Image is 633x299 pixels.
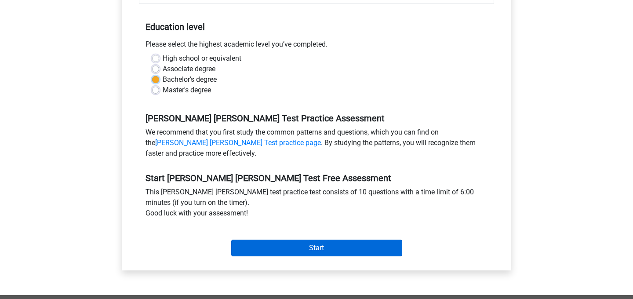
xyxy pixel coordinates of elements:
label: Associate degree [163,64,215,74]
a: [PERSON_NAME] [PERSON_NAME] Test practice page [155,139,321,147]
label: High school or equivalent [163,53,241,64]
label: Master's degree [163,85,211,95]
h5: [PERSON_NAME] [PERSON_NAME] Test Practice Assessment [146,113,487,124]
input: Start [231,240,402,256]
div: We recommend that you first study the common patterns and questions, which you can find on the . ... [139,127,494,162]
h5: Education level [146,18,487,36]
label: Bachelor's degree [163,74,217,85]
div: This [PERSON_NAME] [PERSON_NAME] test practice test consists of 10 questions with a time limit of... [139,187,494,222]
div: Please select the highest academic level you’ve completed. [139,39,494,53]
h5: Start [PERSON_NAME] [PERSON_NAME] Test Free Assessment [146,173,487,183]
